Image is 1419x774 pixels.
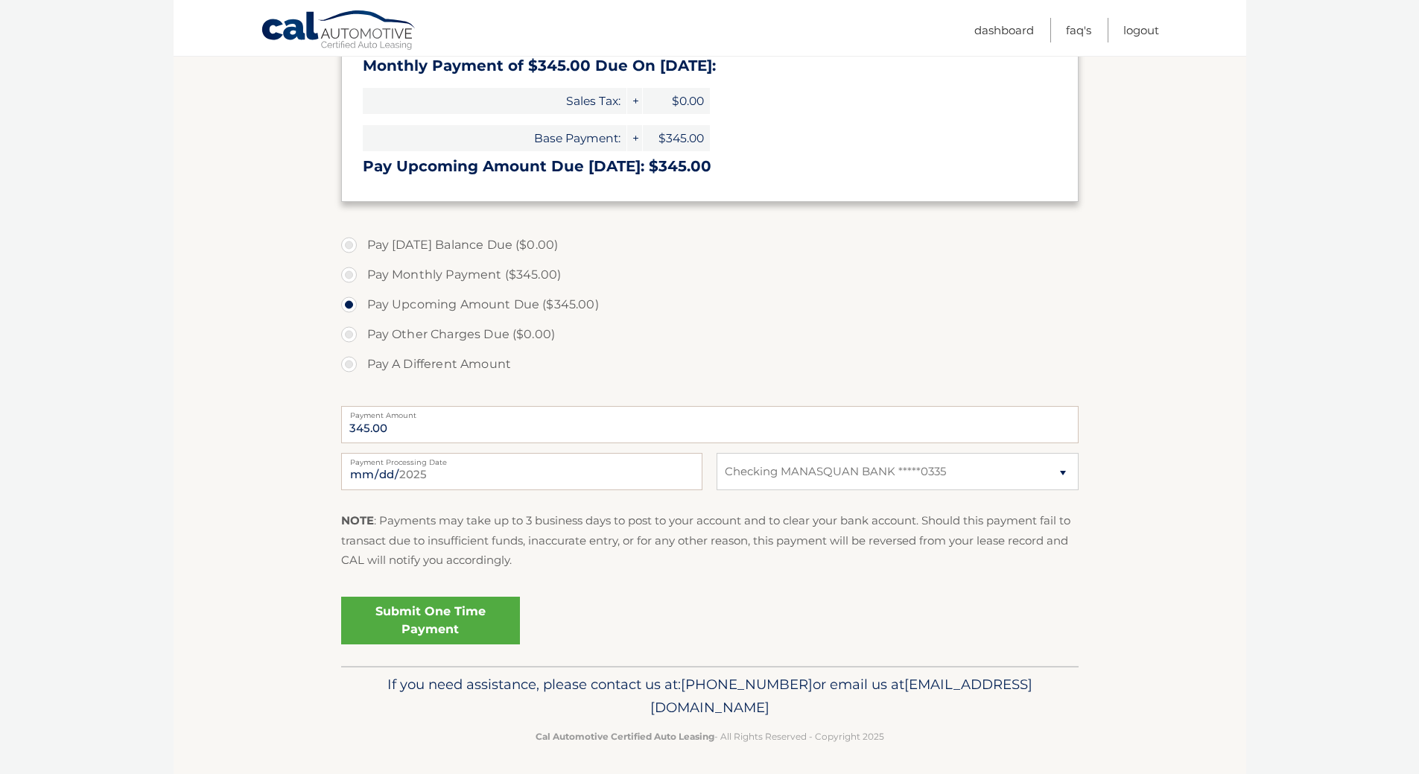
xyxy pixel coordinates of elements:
[1066,18,1091,42] a: FAQ's
[1123,18,1159,42] a: Logout
[341,406,1079,443] input: Payment Amount
[681,676,813,693] span: [PHONE_NUMBER]
[341,597,520,644] a: Submit One Time Payment
[341,290,1079,320] label: Pay Upcoming Amount Due ($345.00)
[974,18,1034,42] a: Dashboard
[341,513,374,527] strong: NOTE
[363,88,626,114] span: Sales Tax:
[341,230,1079,260] label: Pay [DATE] Balance Due ($0.00)
[341,406,1079,418] label: Payment Amount
[341,349,1079,379] label: Pay A Different Amount
[341,511,1079,570] p: : Payments may take up to 3 business days to post to your account and to clear your bank account....
[341,260,1079,290] label: Pay Monthly Payment ($345.00)
[351,673,1069,720] p: If you need assistance, please contact us at: or email us at
[261,10,417,53] a: Cal Automotive
[341,320,1079,349] label: Pay Other Charges Due ($0.00)
[363,157,1057,176] h3: Pay Upcoming Amount Due [DATE]: $345.00
[627,88,642,114] span: +
[363,57,1057,75] h3: Monthly Payment of $345.00 Due On [DATE]:
[643,125,710,151] span: $345.00
[643,88,710,114] span: $0.00
[341,453,702,465] label: Payment Processing Date
[341,453,702,490] input: Payment Date
[627,125,642,151] span: +
[351,729,1069,744] p: - All Rights Reserved - Copyright 2025
[363,125,626,151] span: Base Payment:
[536,731,714,742] strong: Cal Automotive Certified Auto Leasing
